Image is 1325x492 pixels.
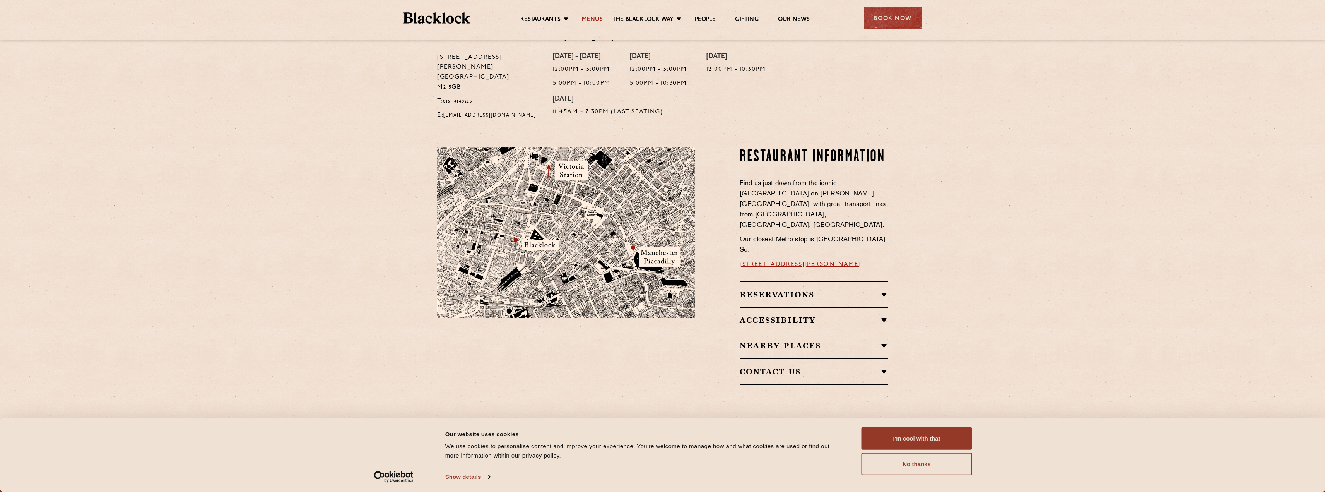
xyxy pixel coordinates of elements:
[443,99,472,104] a: 0161 4140225
[437,110,541,120] p: E:
[445,429,844,439] div: Our website uses cookies
[445,442,844,460] div: We use cookies to personalise content and improve your experience. You're welcome to manage how a...
[553,79,610,89] p: 5:00pm - 10:00pm
[553,53,610,61] h4: [DATE] - [DATE]
[443,113,536,118] a: [EMAIL_ADDRESS][DOMAIN_NAME]
[706,53,766,61] h4: [DATE]
[612,312,720,385] img: svg%3E
[437,96,541,106] p: T:
[630,53,687,61] h4: [DATE]
[862,427,972,450] button: I'm cool with that
[612,16,674,24] a: The Blacklock Way
[695,16,716,24] a: People
[437,53,541,93] p: [STREET_ADDRESS][PERSON_NAME] [GEOGRAPHIC_DATA] M2 5GB
[740,261,861,267] a: [STREET_ADDRESS][PERSON_NAME]
[740,290,888,299] h2: Reservations
[864,7,922,29] div: Book Now
[740,315,888,325] h2: Accessibility
[553,65,610,75] p: 12:00pm - 3:00pm
[735,16,758,24] a: Gifting
[403,12,470,24] img: BL_Textured_Logo-footer-cropped.svg
[360,471,427,483] a: Usercentrics Cookiebot - opens in a new window
[520,16,561,24] a: Restaurants
[740,237,886,253] span: Our closest Metro stop is [GEOGRAPHIC_DATA] Sq.
[740,367,888,376] h2: Contact Us
[630,79,687,89] p: 5:00pm - 10:30pm
[740,147,888,167] h2: Restaurant Information
[862,453,972,475] button: No thanks
[630,65,687,75] p: 12:00pm - 3:00pm
[582,16,603,24] a: Menus
[445,471,490,483] a: Show details
[553,95,663,104] h4: [DATE]
[553,107,663,117] p: 11:45am - 7:30pm (Last Seating)
[706,65,766,75] p: 12:00pm - 10:30pm
[740,341,888,350] h2: Nearby Places
[740,180,886,228] span: Find us just down from the iconic [GEOGRAPHIC_DATA] on [PERSON_NAME][GEOGRAPHIC_DATA], with great...
[778,16,810,24] a: Our News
